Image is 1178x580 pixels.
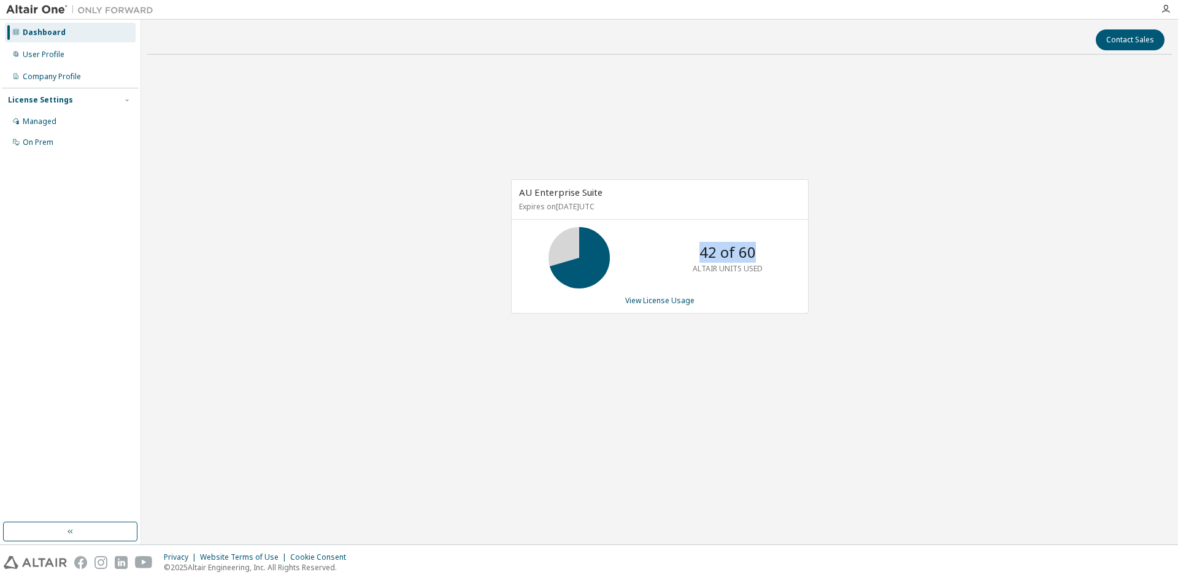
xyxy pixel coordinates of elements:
div: Website Terms of Use [200,552,290,562]
div: On Prem [23,137,53,147]
a: View License Usage [625,295,695,306]
img: instagram.svg [94,556,107,569]
div: Managed [23,117,56,126]
button: Contact Sales [1096,29,1165,50]
div: Company Profile [23,72,81,82]
div: Cookie Consent [290,552,353,562]
p: ALTAIR UNITS USED [693,263,763,274]
img: facebook.svg [74,556,87,569]
p: 42 of 60 [699,242,756,263]
div: Privacy [164,552,200,562]
p: © 2025 Altair Engineering, Inc. All Rights Reserved. [164,562,353,573]
img: Altair One [6,4,160,16]
span: AU Enterprise Suite [519,186,602,198]
p: Expires on [DATE] UTC [519,201,798,212]
img: altair_logo.svg [4,556,67,569]
img: youtube.svg [135,556,153,569]
div: User Profile [23,50,64,60]
div: Dashboard [23,28,66,37]
div: License Settings [8,95,73,105]
img: linkedin.svg [115,556,128,569]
